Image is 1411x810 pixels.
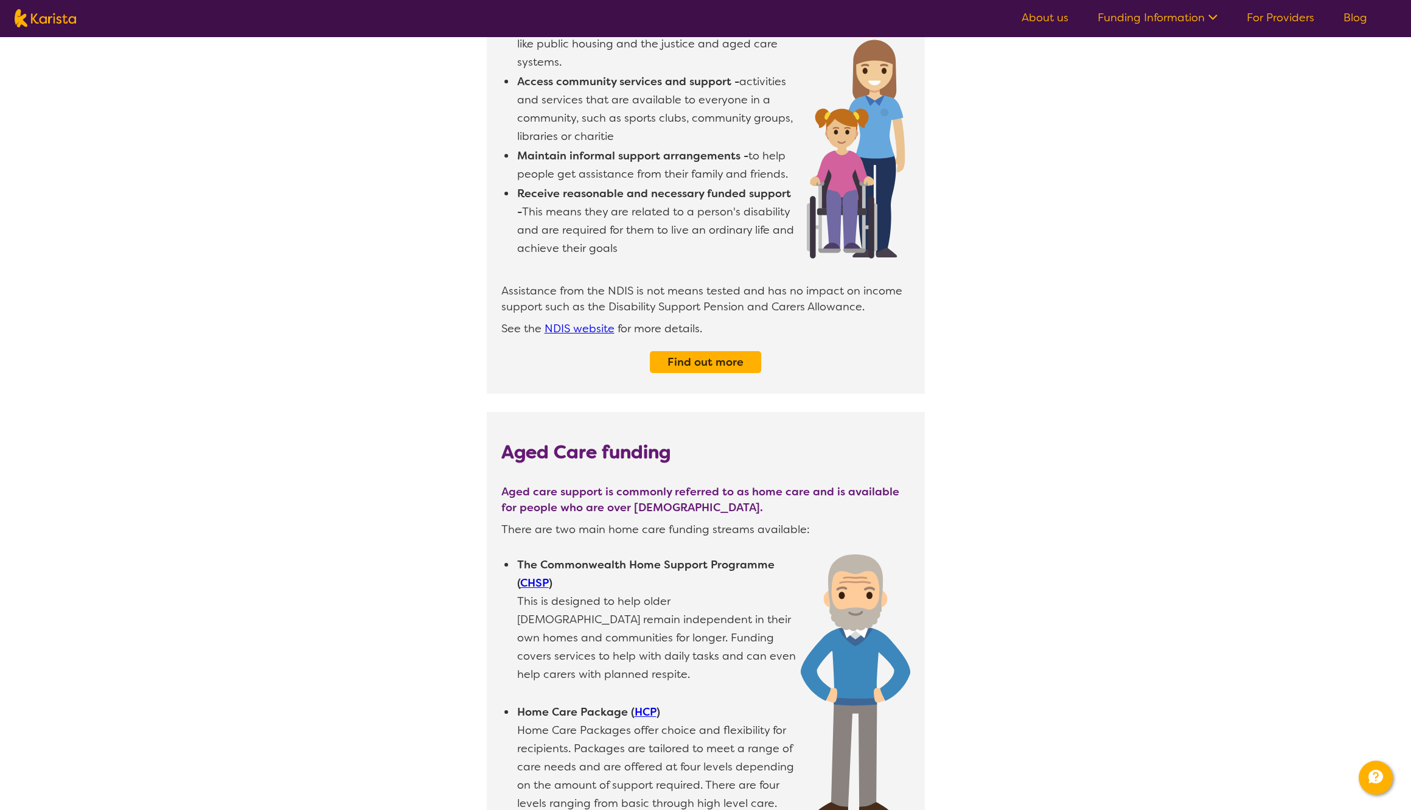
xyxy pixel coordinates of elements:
[516,72,796,145] li: activities and services that are available to everyone in a community, such as sports clubs, comm...
[801,29,910,259] img: Learn about the National Disability Insurance Scheme (NDIS) and how its funding can provide essen...
[501,522,910,537] span: There are two main home care funding streams available:
[517,186,791,219] b: Receive reasonable and necessary funded support -
[1359,761,1393,795] button: Channel Menu
[1022,10,1068,25] a: About us
[520,576,549,590] a: CHSP
[501,484,899,515] b: Aged care support is commonly referred to as home care and is available for people who are over [...
[1098,10,1218,25] a: Funding Information
[517,557,775,590] b: The Commonwealth Home Support Programme ( )
[667,355,744,369] b: Find out more
[501,321,910,337] span: See the for more details.
[517,74,739,89] b: Access community services and support -
[1343,10,1367,25] a: Blog
[545,321,615,336] a: NDIS website
[501,283,910,315] span: Assistance from the NDIS is not means tested and has no impact on income support such as the Disa...
[516,184,796,257] li: This means they are related to a person's disability and are required for them to live an ordinar...
[653,354,758,370] a: Find out more
[501,441,671,463] b: Aged Care funding
[1247,10,1314,25] a: For Providers
[516,556,796,683] li: This is designed to help older [DEMOGRAPHIC_DATA] remain independent in their own homes and commu...
[517,148,748,163] b: Maintain informal support arrangements -
[516,147,796,183] li: to help people get assistance from their family and friends.
[635,705,657,719] a: HCP
[517,705,660,719] b: Home Care Package ( )
[15,9,76,27] img: Karista logo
